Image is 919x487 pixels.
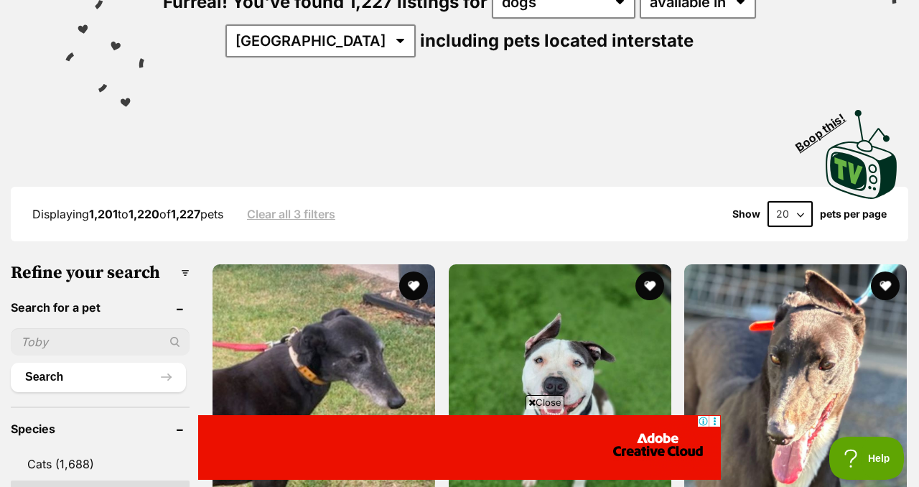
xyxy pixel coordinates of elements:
span: Displaying to of pets [32,207,223,221]
a: Clear all 3 filters [247,208,335,221]
span: Close [526,395,564,409]
img: Roy - Greyhound Dog [684,264,907,487]
label: pets per page [820,208,887,220]
span: Boop this! [793,102,859,154]
span: Show [732,208,760,220]
iframe: Advertisement [198,415,721,480]
header: Search for a pet [11,301,190,314]
a: Cats (1,688) [11,449,190,479]
input: Toby [11,328,190,356]
button: favourite [399,272,428,300]
img: Bundhi - American Staffordshire Terrier Dog [449,264,671,487]
img: Miss Ling - Greyhound Dog [213,264,435,487]
iframe: Help Scout Beacon - Open [829,437,905,480]
button: Search [11,363,186,391]
button: favourite [871,272,900,300]
button: favourite [635,272,663,300]
a: Boop this! [826,97,897,202]
img: PetRescue TV logo [826,110,897,199]
strong: 1,227 [171,207,200,221]
span: including pets located interstate [420,30,694,51]
strong: 1,220 [129,207,159,221]
strong: 1,201 [89,207,118,221]
header: Species [11,422,190,435]
h3: Refine your search [11,263,190,283]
